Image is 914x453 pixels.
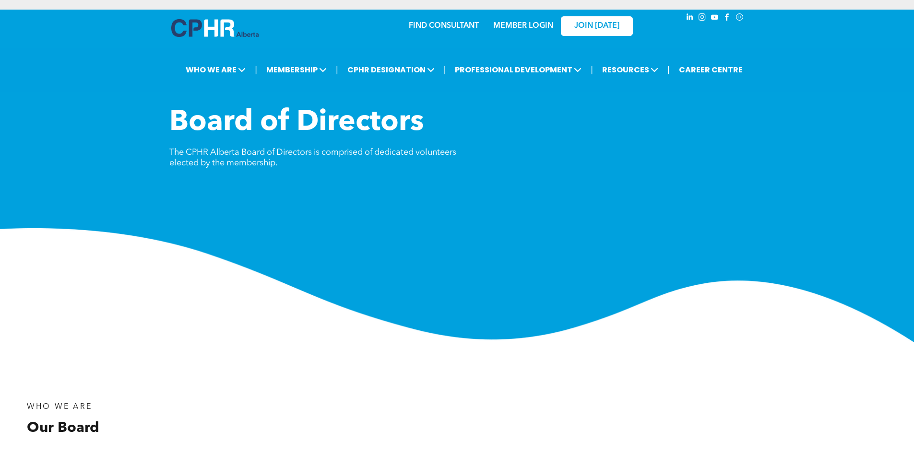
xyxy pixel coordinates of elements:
span: Our Board [27,421,99,435]
span: MEMBERSHIP [263,61,330,79]
a: CAREER CENTRE [676,61,746,79]
a: MEMBER LOGIN [493,22,553,30]
li: | [667,60,670,80]
span: Board of Directors [169,108,424,137]
a: JOIN [DATE] [561,16,633,36]
a: instagram [697,12,708,25]
a: youtube [710,12,720,25]
a: Social network [735,12,745,25]
a: facebook [722,12,733,25]
li: | [591,60,593,80]
span: JOIN [DATE] [574,22,619,31]
li: | [444,60,446,80]
span: The CPHR Alberta Board of Directors is comprised of dedicated volunteers elected by the membership. [169,148,456,167]
span: RESOURCES [599,61,661,79]
a: linkedin [685,12,695,25]
span: CPHR DESIGNATION [344,61,438,79]
span: PROFESSIONAL DEVELOPMENT [452,61,584,79]
li: | [255,60,257,80]
img: A blue and white logo for cp alberta [171,19,259,37]
span: WHO WE ARE [27,403,92,411]
li: | [336,60,338,80]
span: WHO WE ARE [183,61,249,79]
a: FIND CONSULTANT [409,22,479,30]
